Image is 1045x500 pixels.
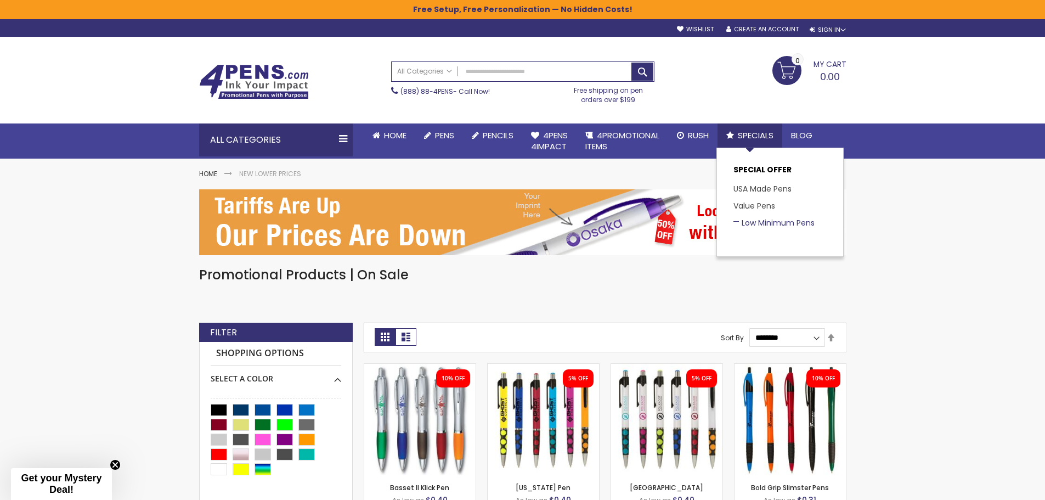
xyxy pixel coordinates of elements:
span: Specials [738,130,773,141]
strong: Shopping Options [211,342,341,366]
h1: Promotional Products | On Sale [199,266,846,284]
strong: New Lower Prices [239,169,301,178]
a: Basset II Klick Pen [390,483,449,492]
label: Sort By [721,333,744,342]
span: 4PROMOTIONAL ITEMS [585,130,659,152]
span: Rush [688,130,709,141]
span: 0 [795,55,800,66]
a: [US_STATE] Pen [516,483,570,492]
span: 4Pens 4impact [531,130,568,152]
a: Pencils [463,123,522,148]
div: All Categories [199,123,353,156]
span: 0.00 [820,70,840,83]
a: 0.00 0 [772,56,846,83]
a: USA Made Pens [733,183,792,194]
a: Bold Grip Slimster Pens [751,483,829,492]
a: 4PROMOTIONALITEMS [577,123,668,159]
div: 5% OFF [568,375,588,383]
span: All Categories [397,67,452,76]
a: Specials [718,123,782,148]
a: Home [364,123,415,148]
strong: Filter [210,327,237,339]
a: [GEOGRAPHIC_DATA] [630,483,703,492]
div: Sign In [810,26,846,34]
img: Bold Grip Slimster Promotional Pens [735,364,846,475]
a: Value Pens [733,200,775,211]
a: (888) 88-4PENS [400,87,453,96]
a: Low Minimum Pens [733,217,815,228]
a: Bold Grip Slimster Promotional Pens [735,363,846,373]
span: Pencils [483,130,513,141]
a: 4Pens4impact [522,123,577,159]
div: Free shipping on pen orders over $199 [562,82,654,104]
img: Basset II Klick Pen [364,364,476,475]
button: Close teaser [110,459,121,470]
div: Get your Mystery Deal!Close teaser [11,468,112,500]
img: Louisiana Pen [488,364,599,475]
a: All Categories [392,62,457,80]
span: Home [384,130,406,141]
img: New Orleans Pen [611,364,722,475]
span: Get your Mystery Deal! [21,473,101,495]
a: Wishlist [677,25,714,33]
a: Blog [782,123,821,148]
strong: Grid [375,328,396,346]
p: SPECIAL OFFER [733,165,827,181]
span: - Call Now! [400,87,490,96]
span: Blog [791,130,812,141]
span: Pens [435,130,454,141]
a: Basset II Klick Pen [364,363,476,373]
a: Louisiana Pen [488,363,599,373]
div: 10% OFF [812,375,835,383]
a: Rush [668,123,718,148]
a: Pens [415,123,463,148]
a: Create an Account [726,25,799,33]
div: 5% OFF [692,375,711,383]
div: 10% OFF [442,375,465,383]
div: Select A Color [211,366,341,384]
img: New Lower Prices [199,189,846,255]
a: Home [199,169,217,178]
a: New Orleans Pen [611,363,722,373]
img: 4Pens Custom Pens and Promotional Products [199,64,309,99]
